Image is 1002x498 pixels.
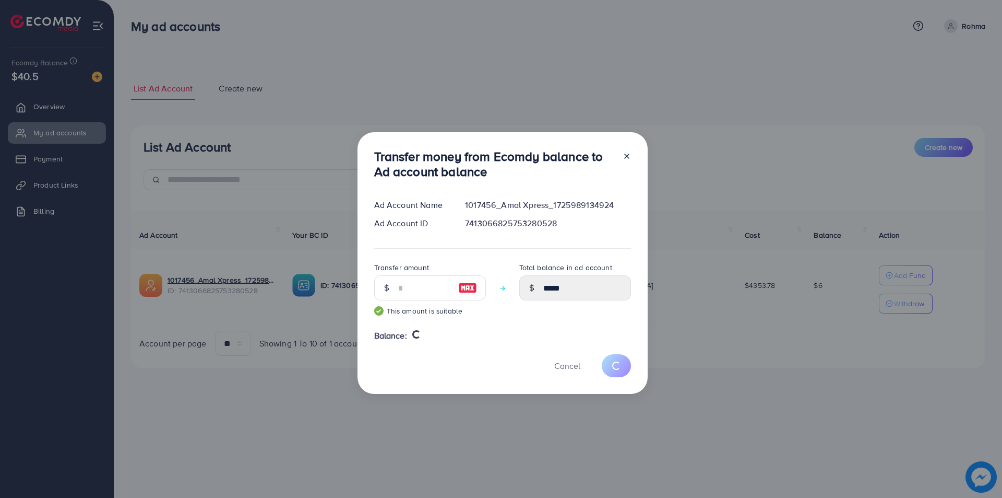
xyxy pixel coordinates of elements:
[366,199,457,211] div: Ad Account Name
[519,262,612,273] label: Total balance in ad account
[374,306,486,316] small: This amount is suitable
[554,360,580,372] span: Cancel
[541,354,593,377] button: Cancel
[374,330,407,342] span: Balance:
[374,306,384,316] img: guide
[366,217,457,229] div: Ad Account ID
[457,217,639,229] div: 7413066825753280528
[374,262,429,273] label: Transfer amount
[458,282,477,294] img: image
[374,149,614,179] h3: Transfer money from Ecomdy balance to Ad account balance
[457,199,639,211] div: 1017456_Amal Xpress_1725989134924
